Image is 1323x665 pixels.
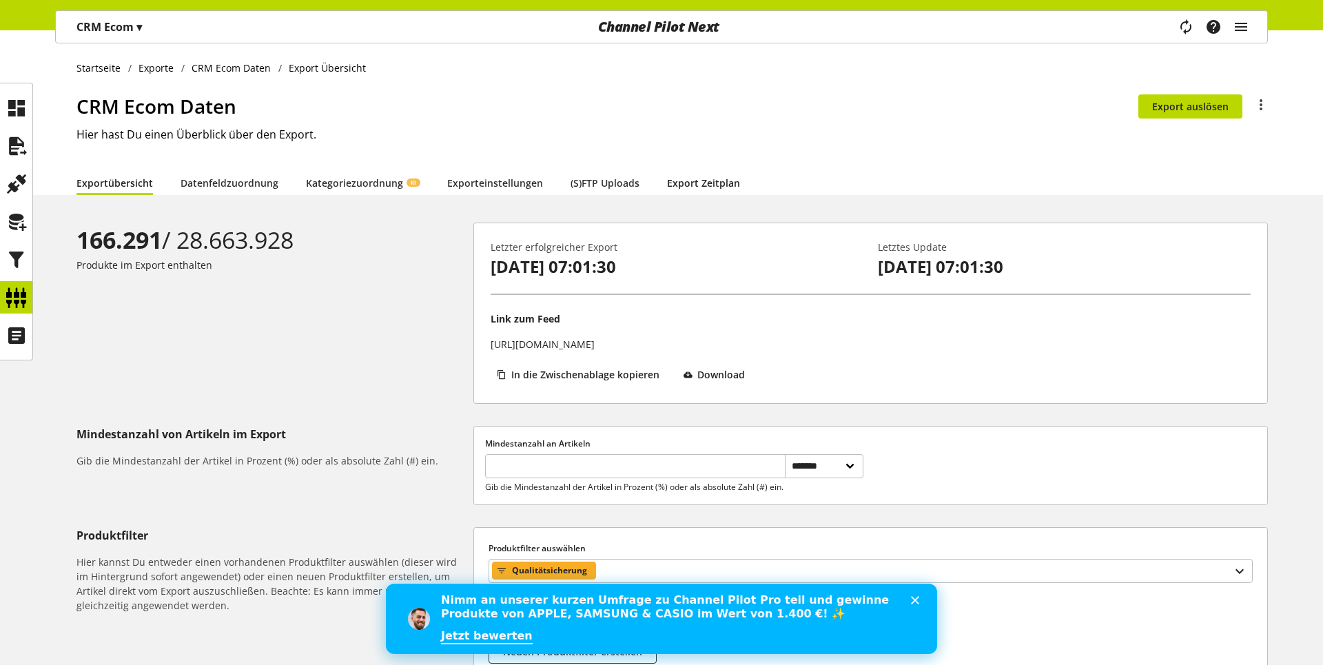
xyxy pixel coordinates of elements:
[697,367,745,382] span: Download
[76,92,1138,121] h1: CRM Ecom Daten
[76,527,468,544] h5: Produktfilter
[76,224,162,256] b: 166.291
[511,367,659,382] span: In die Zwischenablage kopieren
[878,254,1251,279] p: [DATE] 07:01:30
[1152,99,1229,114] span: Export auslösen
[386,584,937,654] iframe: Intercom live chat Banner
[485,481,784,493] p: Gib die Mindestanzahl der Artikel in Prozent (%) oder als absolute Zahl (#) ein.
[76,258,468,272] p: Produkte im Export enthalten
[677,362,758,391] a: Download
[132,61,181,75] a: Exporte
[76,61,128,75] a: Startseite
[55,10,1268,43] nav: main navigation
[306,176,420,190] a: KategoriezuordnungKI
[878,240,1251,254] p: Letztes Update
[491,362,672,387] button: In die Zwischenablage kopieren
[571,176,639,190] a: (S)FTP Uploads
[136,19,142,34] span: ▾
[491,311,560,326] p: Link zum Feed
[677,362,758,387] button: Download
[76,223,468,258] div: / 28.663.928
[491,337,595,351] p: [URL][DOMAIN_NAME]
[76,61,121,75] span: Startseite
[139,61,174,75] span: Exporte
[76,453,468,468] h6: Gib die Mindestanzahl der Artikel in Prozent (%) oder als absolute Zahl (#) ein.
[76,176,153,190] a: Exportübersicht
[76,19,142,35] p: CRM Ecom
[411,178,416,187] span: KI
[491,240,863,254] p: Letzter erfolgreicher Export
[667,176,740,190] a: Export Zeitplan
[512,562,587,579] span: Qualitätsicherung
[76,555,468,613] h6: Hier kannst Du entweder einen vorhandenen Produktfilter auswählen (dieser wird im Hintergrund sof...
[489,542,1253,555] label: Produktfilter auswählen
[447,176,543,190] a: Exporteinstellungen
[181,176,278,190] a: Datenfeldzuordnung
[1138,94,1242,119] button: Export auslösen
[491,254,863,279] p: [DATE] 07:01:30
[76,126,1268,143] h2: Hier hast Du einen Überblick über den Export.
[76,426,468,442] h5: Mindestanzahl von Artikeln im Export
[485,438,863,450] label: Mindestanzahl an Artikeln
